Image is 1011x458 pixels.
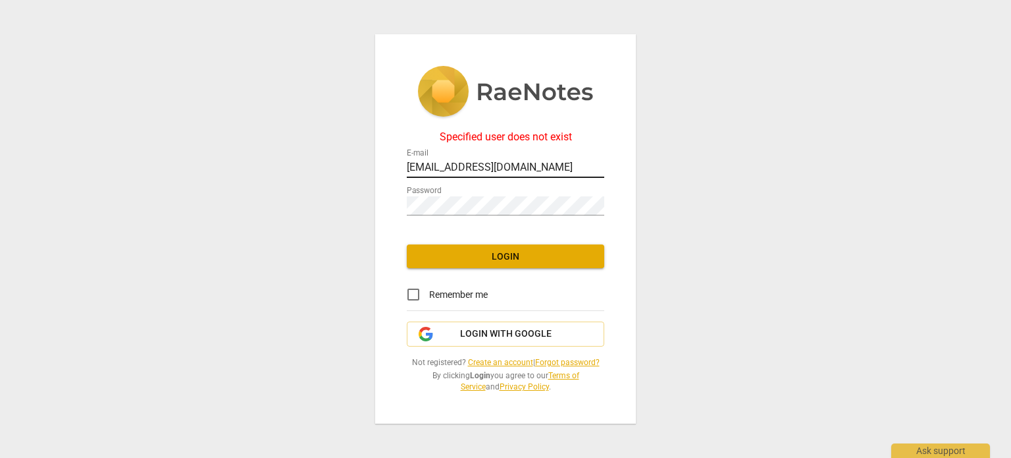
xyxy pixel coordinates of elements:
[461,371,579,391] a: Terms of Service
[429,288,488,302] span: Remember me
[500,382,549,391] a: Privacy Policy
[407,244,604,268] button: Login
[891,444,990,458] div: Ask support
[417,250,594,264] span: Login
[407,150,428,157] label: E-mail
[407,357,604,368] span: Not registered? |
[407,187,442,195] label: Password
[407,322,604,347] button: Login with Google
[470,371,490,380] b: Login
[460,328,552,341] span: Login with Google
[407,370,604,392] span: By clicking you agree to our and .
[417,66,594,120] img: 5ac2273c67554f335776073100b6d88f.svg
[535,358,600,367] a: Forgot password?
[407,131,604,143] div: Specified user does not exist
[468,358,533,367] a: Create an account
